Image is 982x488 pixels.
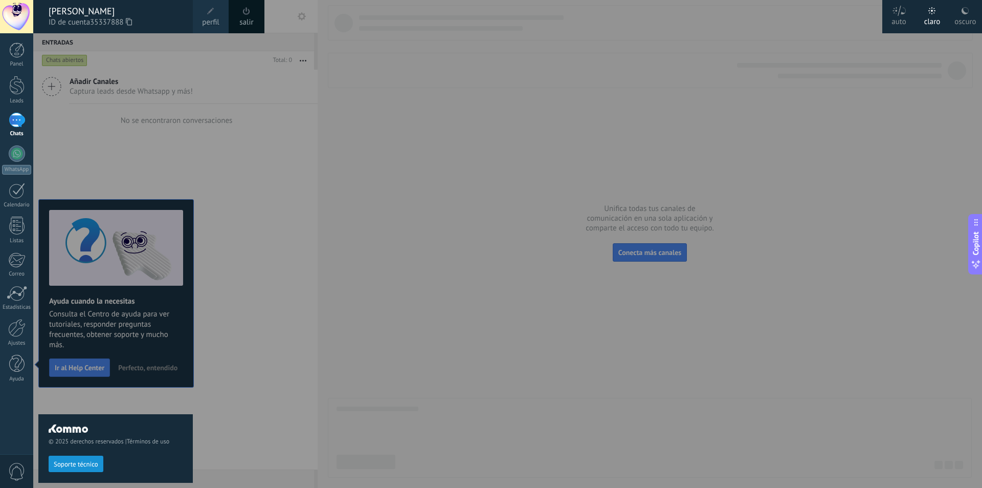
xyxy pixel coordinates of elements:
div: Correo [2,271,32,278]
a: salir [239,17,253,28]
div: [PERSON_NAME] [49,6,183,17]
div: Chats [2,131,32,137]
span: ID de cuenta [49,17,183,28]
button: Soporte técnico [49,456,103,472]
div: Estadísticas [2,304,32,311]
span: perfil [202,17,219,28]
div: WhatsApp [2,165,31,175]
a: Soporte técnico [49,460,103,468]
div: Ayuda [2,376,32,383]
span: 35337888 [90,17,132,28]
a: Términos de uso [127,438,169,445]
div: Panel [2,61,32,68]
span: Copilot [971,231,981,255]
div: Ajustes [2,340,32,347]
span: Soporte técnico [54,461,98,468]
div: oscuro [954,7,976,33]
div: claro [924,7,941,33]
div: Leads [2,98,32,104]
div: Calendario [2,202,32,208]
div: Listas [2,238,32,244]
div: auto [891,7,906,33]
span: © 2025 derechos reservados | [49,438,183,445]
